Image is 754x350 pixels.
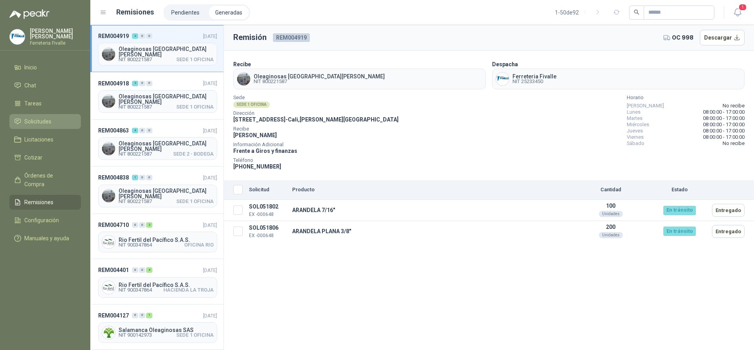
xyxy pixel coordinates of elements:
[703,122,745,128] span: 08:00:00 - 17:00:00
[119,333,152,337] span: NIT 900142973
[627,134,644,140] span: Viernes
[9,96,81,111] a: Tareas
[119,237,214,243] span: Rio Fertil del Pacífico S.A.S.
[90,167,223,214] a: REM004838100[DATE] Company LogoOleaginosas [GEOGRAPHIC_DATA][PERSON_NAME]NIT 800221587SEDE 1 OFICINA
[139,313,145,318] div: 0
[24,117,51,126] span: Solicitudes
[30,41,81,45] p: Ferreteria Fivalle
[289,221,571,241] td: ARANDELA PLANA 3/8"
[119,327,214,333] span: Salamanca Oleaginosas SAS
[289,200,571,221] td: ARANDELA 7/16"
[663,206,696,215] div: En tránsito
[233,102,270,108] div: SEDE 1 OFICINA
[575,224,647,230] p: 200
[723,103,745,109] span: No recibe
[203,267,217,273] span: [DATE]
[627,115,642,122] span: Martes
[289,180,571,200] th: Producto
[627,109,641,115] span: Lunes
[634,9,639,15] span: search
[176,57,214,62] span: SEDE 1 OFICINA
[203,222,217,228] span: [DATE]
[650,221,709,241] td: En tránsito
[102,95,115,108] img: Company Logo
[209,6,249,19] a: Generadas
[575,203,647,209] p: 100
[492,61,518,67] b: Despacha
[119,188,214,199] span: Oleaginosas [GEOGRAPHIC_DATA][PERSON_NAME]
[139,33,145,39] div: 0
[24,63,37,72] span: Inicio
[9,168,81,192] a: Órdenes de Compra
[663,227,696,236] div: En tránsito
[90,72,223,119] a: REM004918200[DATE] Company LogoOleaginosas [GEOGRAPHIC_DATA][PERSON_NAME]NIT 800221587SEDE 1 OFICINA
[703,115,745,122] span: 08:00:00 - 17:00:00
[496,73,509,85] img: Company Logo
[90,305,223,350] a: REM004127001[DATE] Company LogoSalamanca Oleaginosas SASNIT 900142973SEDE 1 OFICINA
[555,6,604,19] div: 1 - 50 de 92
[98,79,129,88] span: REM004918
[627,140,644,147] span: Sábado
[146,222,152,228] div: 2
[119,94,214,105] span: Oleaginosas [GEOGRAPHIC_DATA][PERSON_NAME]
[98,32,129,40] span: REM004919
[173,152,214,156] span: SEDE 2 - BODEGA
[98,173,129,182] span: REM004838
[627,128,643,134] span: Jueves
[273,33,310,42] span: REM004919
[119,243,152,247] span: NIT 900347864
[512,79,556,84] span: NIT 25233450
[139,81,145,86] div: 0
[146,267,152,273] div: 4
[119,105,152,109] span: NIT 800221587
[9,114,81,129] a: Solicitudes
[627,96,745,100] span: Horario
[98,311,129,320] span: REM004127
[116,7,154,18] h1: Remisiones
[723,140,745,147] span: No recibe
[233,127,399,131] span: Recibe
[176,199,214,204] span: SEDE 1 OFICINA
[132,313,138,318] div: 0
[233,163,281,170] span: [PHONE_NUMBER]
[9,231,81,246] a: Manuales y ayuda
[119,46,214,57] span: Oleaginosas [GEOGRAPHIC_DATA][PERSON_NAME]
[132,175,138,180] div: 1
[24,171,73,189] span: Órdenes de Compra
[9,9,49,19] img: Logo peakr
[119,141,214,152] span: Oleaginosas [GEOGRAPHIC_DATA][PERSON_NAME]
[102,48,115,61] img: Company Logo
[102,189,115,202] img: Company Logo
[738,4,747,11] span: 1
[163,288,214,292] span: HACIENDA LA TROJA
[165,6,206,19] a: Pendientes
[233,31,267,44] h3: Remisión
[712,204,745,217] button: Entregado
[146,128,152,133] div: 0
[703,109,745,115] span: 08:00:00 - 17:00:00
[90,120,223,167] a: REM004863400[DATE] Company LogoOleaginosas [GEOGRAPHIC_DATA][PERSON_NAME]NIT 800221587SEDE 2 - BO...
[146,81,152,86] div: 0
[98,221,129,229] span: REM004710
[119,282,214,288] span: Rio Fertil del Pacífico S.A.S.
[102,142,115,155] img: Company Logo
[224,180,246,200] th: Seleccionar/deseleccionar
[9,213,81,228] a: Configuración
[599,232,623,238] div: Unidades
[139,222,145,228] div: 0
[132,81,138,86] div: 2
[703,134,745,140] span: 08:00:00 - 17:00:00
[9,60,81,75] a: Inicio
[233,143,399,147] span: Información Adicional
[599,211,623,217] div: Unidades
[9,150,81,165] a: Cotizar
[24,216,59,225] span: Configuración
[712,225,745,238] button: Entregado
[203,80,217,86] span: [DATE]
[24,135,53,144] span: Licitaciones
[176,105,214,109] span: SEDE 1 OFICINA
[233,96,399,100] span: Sede
[24,153,42,162] span: Cotizar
